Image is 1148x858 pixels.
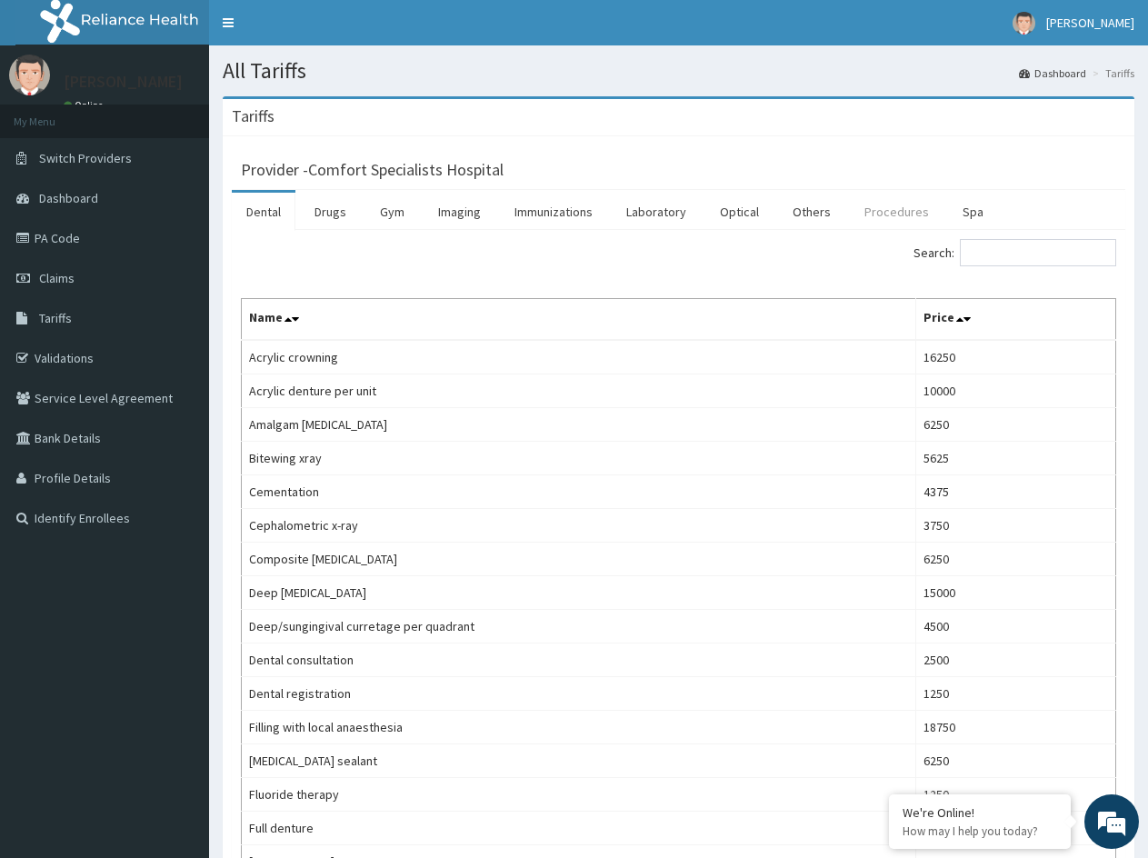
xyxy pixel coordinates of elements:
[9,55,50,95] img: User Image
[850,193,943,231] a: Procedures
[500,193,607,231] a: Immunizations
[39,150,132,166] span: Switch Providers
[915,778,1115,812] td: 1250
[915,408,1115,442] td: 6250
[915,340,1115,374] td: 16250
[64,74,183,90] p: [PERSON_NAME]
[915,610,1115,643] td: 4500
[105,229,251,413] span: We're online!
[241,162,504,178] h3: Provider - Comfort Specialists Hospital
[365,193,419,231] a: Gym
[232,193,295,231] a: Dental
[915,543,1115,576] td: 6250
[298,9,342,53] div: Minimize live chat window
[9,496,346,560] textarea: Type your message and hit 'Enter'
[242,408,916,442] td: Amalgam [MEDICAL_DATA]
[242,711,916,744] td: Filling with local anaesthesia
[915,576,1115,610] td: 15000
[915,509,1115,543] td: 3750
[242,610,916,643] td: Deep/sungingival curretage per quadrant
[915,475,1115,509] td: 4375
[948,193,998,231] a: Spa
[915,744,1115,778] td: 6250
[778,193,845,231] a: Others
[903,804,1057,821] div: We're Online!
[1013,12,1035,35] img: User Image
[903,823,1057,839] p: How may I help you today?
[915,711,1115,744] td: 18750
[705,193,774,231] a: Optical
[612,193,701,231] a: Laboratory
[915,643,1115,677] td: 2500
[39,190,98,206] span: Dashboard
[242,475,916,509] td: Cementation
[242,340,916,374] td: Acrylic crowning
[424,193,495,231] a: Imaging
[64,99,107,112] a: Online
[242,299,916,341] th: Name
[34,91,74,136] img: d_794563401_company_1708531726252_794563401
[39,270,75,286] span: Claims
[242,744,916,778] td: [MEDICAL_DATA] sealant
[915,374,1115,408] td: 10000
[242,643,916,677] td: Dental consultation
[242,543,916,576] td: Composite [MEDICAL_DATA]
[300,193,361,231] a: Drugs
[39,310,72,326] span: Tariffs
[242,576,916,610] td: Deep [MEDICAL_DATA]
[915,677,1115,711] td: 1250
[1019,65,1086,81] a: Dashboard
[95,102,305,125] div: Chat with us now
[242,442,916,475] td: Bitewing xray
[913,239,1116,266] label: Search:
[1088,65,1134,81] li: Tariffs
[242,812,916,845] td: Full denture
[915,442,1115,475] td: 5625
[242,374,916,408] td: Acrylic denture per unit
[242,509,916,543] td: Cephalometric x-ray
[242,778,916,812] td: Fluoride therapy
[960,239,1116,266] input: Search:
[915,299,1115,341] th: Price
[1046,15,1134,31] span: [PERSON_NAME]
[232,108,275,125] h3: Tariffs
[223,59,1134,83] h1: All Tariffs
[242,677,916,711] td: Dental registration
